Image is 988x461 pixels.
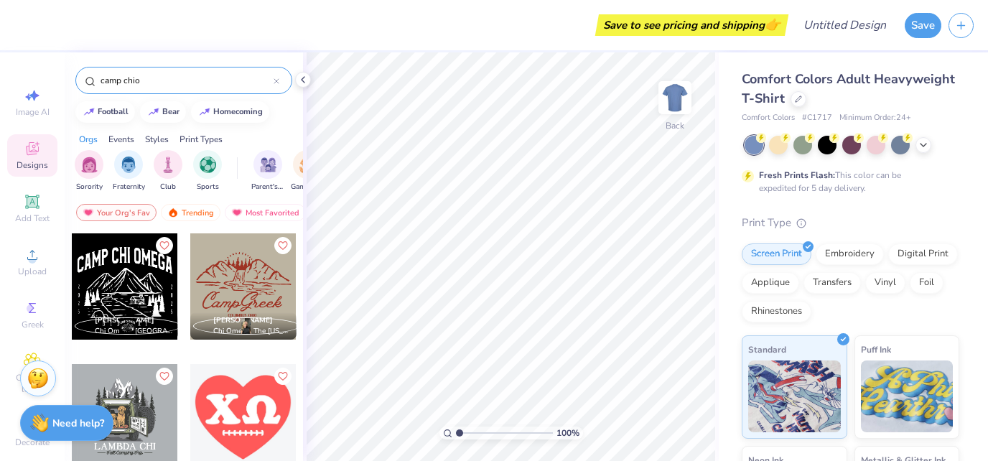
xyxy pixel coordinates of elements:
div: Rhinestones [742,301,811,322]
button: Like [156,368,173,385]
span: Fraternity [113,182,145,192]
div: Vinyl [865,272,905,294]
span: [PERSON_NAME] [95,315,154,325]
strong: Need help? [52,416,104,430]
input: Untitled Design [792,11,898,39]
div: Print Type [742,215,959,231]
img: most_fav.gif [83,208,94,218]
div: football [98,108,129,116]
div: filter for Club [154,150,182,192]
div: Trending [161,204,220,221]
span: Puff Ink [861,342,891,357]
span: Designs [17,159,48,171]
img: Back [661,83,689,112]
img: trending.gif [167,208,179,218]
div: bear [162,108,180,116]
button: filter button [291,150,324,192]
span: Standard [748,342,786,357]
span: Game Day [291,182,324,192]
div: Transfers [803,272,861,294]
button: filter button [113,150,145,192]
span: [PERSON_NAME] [213,315,273,325]
div: Applique [742,272,799,294]
button: filter button [75,150,103,192]
button: Like [274,368,292,385]
span: # C1717 [802,112,832,124]
span: Club [160,182,176,192]
div: Save to see pricing and shipping [599,14,785,36]
span: Chi Omega, The [US_STATE][GEOGRAPHIC_DATA] [213,326,291,337]
div: filter for Fraternity [113,150,145,192]
div: Back [666,119,684,132]
span: Minimum Order: 24 + [839,112,911,124]
span: 👉 [765,16,780,33]
span: 100 % [556,427,579,439]
span: Greek [22,319,44,330]
div: Most Favorited [225,204,306,221]
span: Sorority [76,182,103,192]
img: Game Day Image [299,157,316,173]
span: Upload [18,266,47,277]
img: Fraternity Image [121,157,136,173]
img: trend_line.gif [83,108,95,116]
div: Events [108,133,134,146]
div: This color can be expedited for 5 day delivery. [759,169,936,195]
img: trend_line.gif [199,108,210,116]
button: filter button [193,150,222,192]
img: Puff Ink [861,360,954,432]
button: Like [156,237,173,254]
button: Save [905,13,941,38]
img: Sorority Image [81,157,98,173]
img: Parent's Weekend Image [260,157,276,173]
span: Chi Omega, [GEOGRAPHIC_DATA] [95,326,172,337]
span: Comfort Colors [742,112,795,124]
span: Decorate [15,437,50,448]
span: Sports [197,182,219,192]
div: Screen Print [742,243,811,265]
button: homecoming [191,101,269,123]
button: football [75,101,135,123]
div: Embroidery [816,243,884,265]
button: filter button [154,150,182,192]
button: filter button [251,150,284,192]
div: filter for Parent's Weekend [251,150,284,192]
button: bear [140,101,186,123]
div: Print Types [180,133,223,146]
img: Club Image [160,157,176,173]
input: Try "Alpha" [99,73,274,88]
div: Digital Print [888,243,958,265]
img: trend_line.gif [148,108,159,116]
div: Orgs [79,133,98,146]
img: most_fav.gif [231,208,243,218]
div: filter for Game Day [291,150,324,192]
span: Image AI [16,106,50,118]
span: Parent's Weekend [251,182,284,192]
span: Comfort Colors Adult Heavyweight T-Shirt [742,70,955,107]
img: Sports Image [200,157,216,173]
div: homecoming [213,108,263,116]
span: Add Text [15,213,50,224]
div: Foil [910,272,943,294]
img: Standard [748,360,841,432]
div: filter for Sorority [75,150,103,192]
div: Styles [145,133,169,146]
strong: Fresh Prints Flash: [759,169,835,181]
span: Clipart & logos [7,372,57,395]
div: Your Org's Fav [76,204,157,221]
button: Like [274,237,292,254]
div: filter for Sports [193,150,222,192]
